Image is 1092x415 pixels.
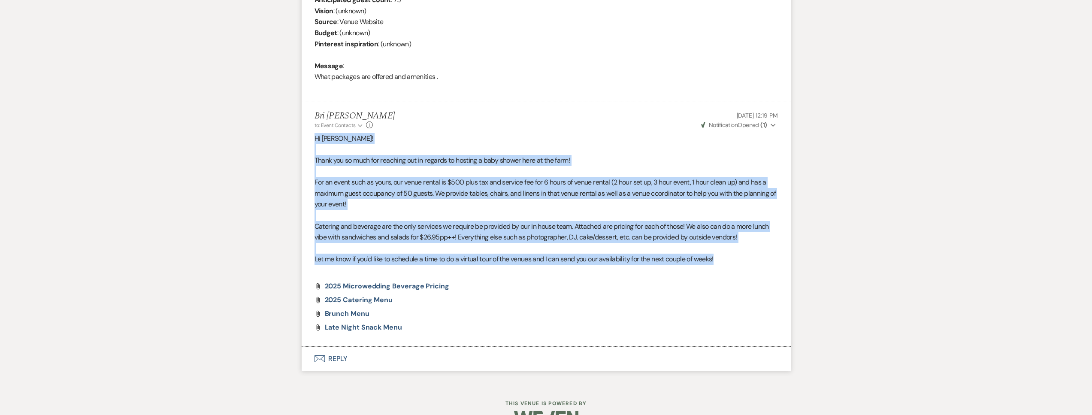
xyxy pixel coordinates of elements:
[315,39,378,48] b: Pinterest inspiration
[737,112,778,119] span: [DATE] 12:19 PM
[325,324,402,331] a: Late Night Snack Menu
[325,310,369,317] a: Brunch Menu
[315,121,364,129] button: to: Event Contacts
[325,309,369,318] span: Brunch Menu
[700,121,778,130] button: NotificationOpened (1)
[315,134,373,143] span: Hi [PERSON_NAME]!
[315,61,343,70] b: Message
[315,156,570,165] span: Thank you so much for reaching out in regards to hosting a baby shower here at the farm!
[709,121,738,129] span: Notification
[315,122,356,129] span: to: Event Contacts
[325,283,449,290] a: 2025 Microwedding Beverage Pricing
[701,121,767,129] span: Opened
[302,347,791,371] button: Reply
[325,297,393,303] a: 2025 Catering Menu
[315,17,337,26] b: Source
[325,323,402,332] span: Late Night Snack Menu
[315,6,333,15] b: Vision
[315,254,714,264] span: Let me know if you'd like to schedule a time to do a virtual tour of the venues and I can send yo...
[315,222,769,242] span: Catering and beverage are the only services we require be provided by our in house team. Attached...
[315,111,395,121] h5: Bri [PERSON_NAME]
[325,295,393,304] span: 2025 Catering Menu
[325,282,449,291] span: 2025 Microwedding Beverage Pricing
[315,178,776,209] span: For an event such as yours, our venue rental is $500 plus tax and service fee for 6 hours of venu...
[315,28,337,37] b: Budget
[760,121,767,129] strong: ( 1 )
